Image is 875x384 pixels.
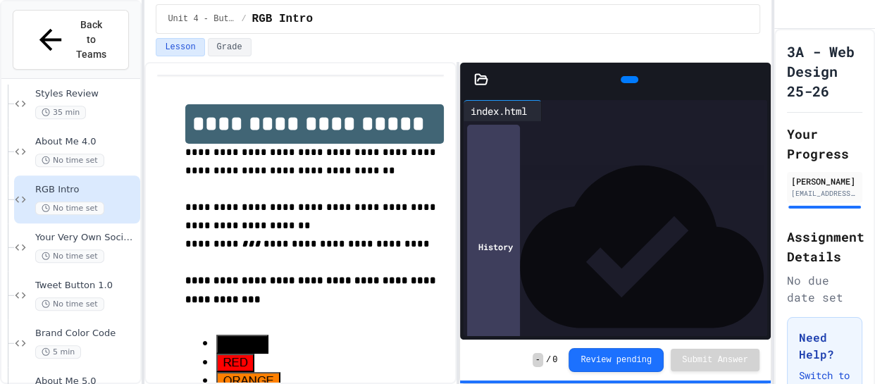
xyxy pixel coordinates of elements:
span: About Me 4.0 [35,136,137,148]
button: Review pending [569,348,664,372]
span: No time set [35,249,104,263]
button: Lesson [156,38,204,56]
button: Submit Answer [671,349,759,371]
span: / [241,13,246,25]
span: 0 [552,354,557,366]
div: [PERSON_NAME] [791,175,858,187]
button: Back to Teams [13,10,129,70]
span: RGB Intro [252,11,313,27]
h1: 3A - Web Design 25-26 [787,42,862,101]
span: Submit Answer [682,354,748,366]
span: Tweet Button 1.0 [35,280,137,292]
div: [EMAIL_ADDRESS][DOMAIN_NAME] [791,188,858,199]
span: 35 min [35,106,86,119]
span: Brand Color Code [35,328,137,340]
div: index.html [464,104,534,118]
button: Grade [208,38,252,56]
span: Back to Teams [75,18,108,62]
span: Your Very Own Social Media Platform [35,232,137,244]
h3: Need Help? [799,329,850,363]
span: RGB Intro [35,184,137,196]
span: No time set [35,154,104,167]
h2: Assignment Details [787,227,862,266]
div: History [467,125,520,368]
div: index.html [464,100,542,121]
span: - [533,353,543,367]
span: 5 min [35,345,81,359]
span: No time set [35,202,104,215]
span: No time set [35,297,104,311]
h2: Your Progress [787,124,862,163]
span: Unit 4 - Buttons and Styles [168,13,235,25]
span: Styles Review [35,88,137,100]
span: / [546,354,551,366]
div: No due date set [787,272,862,306]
